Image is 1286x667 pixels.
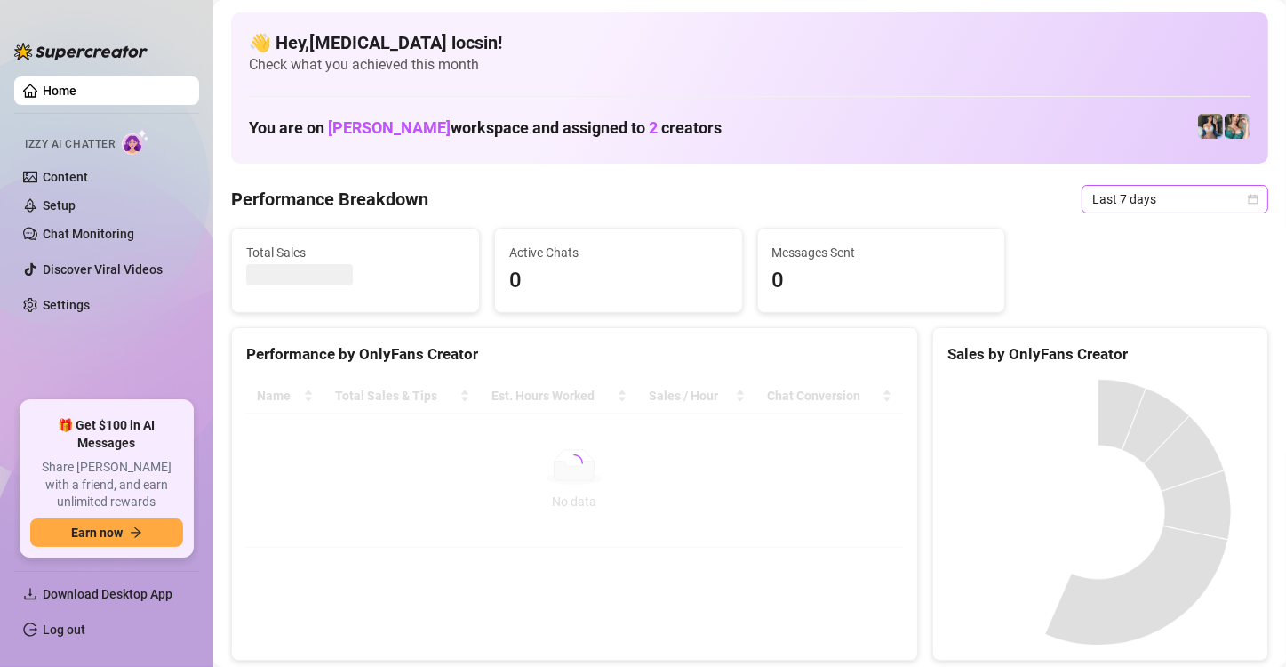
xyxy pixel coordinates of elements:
h4: Performance Breakdown [231,187,428,212]
img: Zaddy [1225,114,1250,139]
h4: 👋 Hey, [MEDICAL_DATA] locsin ! [249,30,1250,55]
span: [PERSON_NAME] [328,118,451,137]
img: AI Chatter [122,129,149,155]
span: Total Sales [246,243,465,262]
a: Content [43,170,88,184]
a: Chat Monitoring [43,227,134,241]
a: Setup [43,198,76,213]
span: calendar [1248,194,1258,205]
button: Earn nowarrow-right [30,518,183,547]
a: Home [43,84,76,98]
span: Check what you achieved this month [249,55,1250,75]
img: logo-BBDzfeDw.svg [14,43,148,60]
span: 0 [509,264,728,298]
span: Earn now [71,526,123,540]
img: Katy [1198,114,1223,139]
a: Log out [43,623,85,637]
span: Share [PERSON_NAME] with a friend, and earn unlimited rewards [30,459,183,511]
a: Settings [43,298,90,312]
span: Messages Sent [772,243,991,262]
span: download [23,587,37,601]
div: Performance by OnlyFans Creator [246,342,903,366]
span: 0 [772,264,991,298]
span: Download Desktop App [43,587,172,601]
span: Last 7 days [1092,186,1258,213]
a: Discover Viral Videos [43,262,163,277]
div: Sales by OnlyFans Creator [947,342,1253,366]
span: loading [564,454,584,473]
span: 🎁 Get $100 in AI Messages [30,417,183,452]
span: 2 [649,118,658,137]
span: Izzy AI Chatter [25,136,115,153]
span: arrow-right [130,526,142,539]
span: Active Chats [509,243,728,262]
h1: You are on workspace and assigned to creators [249,118,722,138]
